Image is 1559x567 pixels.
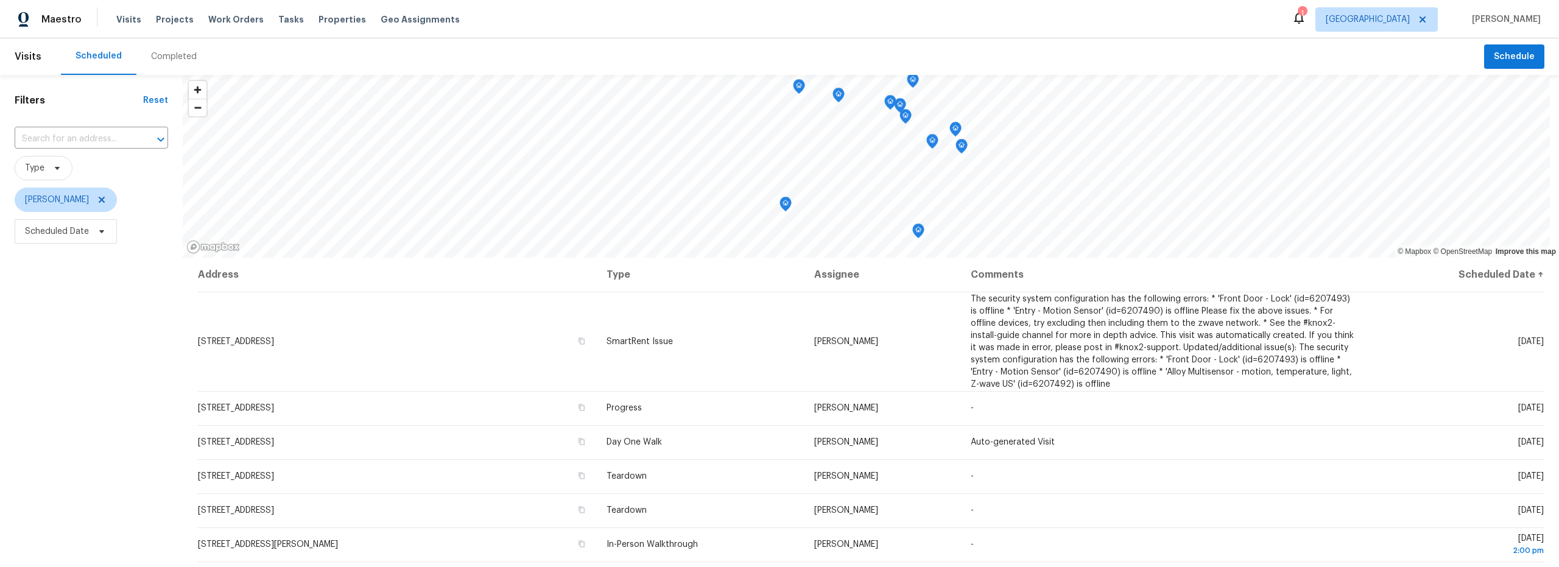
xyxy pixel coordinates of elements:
span: [DATE] [1518,404,1544,412]
div: Completed [151,51,197,63]
span: [STREET_ADDRESS] [198,472,274,481]
button: Copy Address [576,402,587,413]
div: Map marker [779,197,792,216]
button: Copy Address [576,336,587,347]
span: [STREET_ADDRESS] [198,404,274,412]
div: Map marker [793,79,805,98]
button: Open [152,131,169,148]
span: [PERSON_NAME] [814,404,878,412]
span: Scheduled Date [25,225,89,238]
button: Zoom out [189,99,206,116]
button: Zoom in [189,81,206,99]
div: Map marker [949,122,962,141]
span: [PERSON_NAME] [1467,13,1541,26]
span: Auto-generated Visit [971,438,1055,446]
div: Scheduled [76,50,122,62]
th: Assignee [804,258,961,292]
span: [PERSON_NAME] [25,194,89,206]
span: Geo Assignments [381,13,460,26]
span: [PERSON_NAME] [814,472,878,481]
canvas: Map [183,75,1550,258]
a: Improve this map [1496,247,1556,256]
span: [PERSON_NAME] [814,506,878,515]
button: Copy Address [576,504,587,515]
span: Visits [116,13,141,26]
input: Search for an address... [15,130,134,149]
button: Copy Address [576,436,587,447]
div: 1 [1298,7,1306,19]
button: Copy Address [576,470,587,481]
th: Scheduled Date ↑ [1365,258,1544,292]
a: Mapbox [1398,247,1431,256]
h1: Filters [15,94,143,107]
span: [PERSON_NAME] [814,337,878,346]
div: Map marker [907,73,919,92]
div: Map marker [899,109,912,128]
th: Type [597,258,804,292]
span: [STREET_ADDRESS] [198,337,274,346]
button: Copy Address [576,538,587,549]
span: - [971,404,974,412]
div: Map marker [894,98,906,117]
span: Teardown [607,472,647,481]
span: [STREET_ADDRESS][PERSON_NAME] [198,540,338,549]
span: Type [25,162,44,174]
span: In-Person Walkthrough [607,540,698,549]
span: The security system configuration has the following errors: * 'Front Door - Lock' (id=6207493) is... [971,295,1354,389]
div: Map marker [912,224,924,242]
span: Projects [156,13,194,26]
span: SmartRent Issue [607,337,673,346]
span: - [971,472,974,481]
span: [STREET_ADDRESS] [198,438,274,446]
span: [DATE] [1518,506,1544,515]
span: [STREET_ADDRESS] [198,506,274,515]
span: [DATE] [1518,337,1544,346]
span: [PERSON_NAME] [814,438,878,446]
span: [PERSON_NAME] [814,540,878,549]
a: OpenStreetMap [1433,247,1492,256]
span: [GEOGRAPHIC_DATA] [1326,13,1410,26]
span: [DATE] [1518,472,1544,481]
span: Work Orders [208,13,264,26]
span: [DATE] [1518,438,1544,446]
span: Progress [607,404,642,412]
button: Schedule [1484,44,1544,69]
span: Teardown [607,506,647,515]
span: - [971,506,974,515]
a: Mapbox homepage [186,240,240,254]
span: Schedule [1494,49,1535,65]
span: Day One Walk [607,438,662,446]
span: Properties [318,13,366,26]
span: - [971,540,974,549]
div: Map marker [832,88,845,107]
span: [DATE] [1375,534,1544,557]
div: Map marker [926,134,938,153]
span: Visits [15,43,41,70]
th: Comments [961,258,1365,292]
div: Map marker [884,95,896,114]
th: Address [197,258,597,292]
span: Maestro [41,13,82,26]
div: Map marker [955,139,968,158]
span: Tasks [278,15,304,24]
div: 2:00 pm [1375,544,1544,557]
div: Reset [143,94,168,107]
